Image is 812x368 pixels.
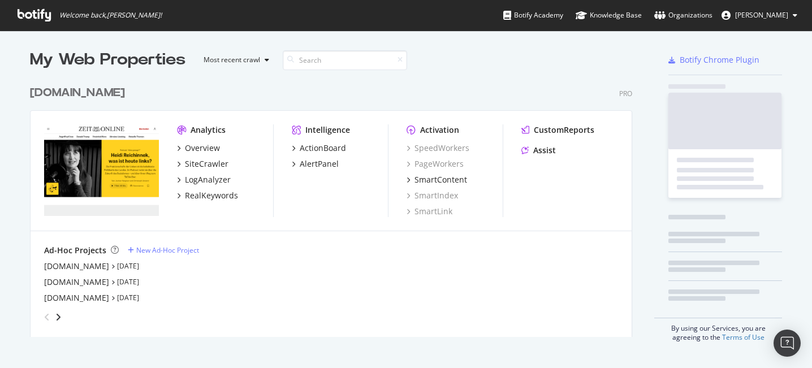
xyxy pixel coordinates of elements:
div: Overview [185,142,220,154]
div: angle-left [40,308,54,326]
a: Assist [521,145,556,156]
div: CustomReports [534,124,594,136]
div: Knowledge Base [576,10,642,21]
div: Most recent crawl [204,57,260,63]
a: [DOMAIN_NAME] [30,85,129,101]
div: Open Intercom Messenger [774,330,801,357]
a: [DOMAIN_NAME] [44,292,109,304]
div: SiteCrawler [185,158,228,170]
a: [DOMAIN_NAME] [44,261,109,272]
a: SmartContent [407,174,467,185]
a: SmartLink [407,206,452,217]
div: Intelligence [305,124,350,136]
div: AlertPanel [300,158,339,170]
div: Activation [420,124,459,136]
button: [PERSON_NAME] [712,6,806,24]
a: SmartIndex [407,190,458,201]
img: www.zeit.de [44,124,159,216]
div: My Web Properties [30,49,185,71]
a: [DATE] [117,277,139,287]
a: Overview [177,142,220,154]
div: Ad-Hoc Projects [44,245,106,256]
a: SiteCrawler [177,158,228,170]
div: Pro [619,89,632,98]
div: angle-right [54,311,62,323]
div: RealKeywords [185,190,238,201]
div: grid [30,71,641,337]
a: CustomReports [521,124,594,136]
div: [DOMAIN_NAME] [30,85,125,101]
button: Most recent crawl [195,51,274,69]
a: RealKeywords [177,190,238,201]
a: AlertPanel [292,158,339,170]
div: Assist [533,145,556,156]
a: New Ad-Hoc Project [128,245,199,255]
div: Botify Chrome Plugin [680,54,759,66]
div: Organizations [654,10,712,21]
a: Terms of Use [722,332,765,342]
div: Botify Academy [503,10,563,21]
input: Search [283,50,407,70]
div: New Ad-Hoc Project [136,245,199,255]
a: LogAnalyzer [177,174,231,185]
a: [DOMAIN_NAME] [44,276,109,288]
a: [DATE] [117,293,139,302]
span: Welcome back, [PERSON_NAME] ! [59,11,162,20]
div: By using our Services, you are agreeing to the [654,318,782,342]
div: SmartContent [414,174,467,185]
a: Botify Chrome Plugin [668,54,759,66]
div: Analytics [191,124,226,136]
a: PageWorkers [407,158,464,170]
a: SpeedWorkers [407,142,469,154]
a: ActionBoard [292,142,346,154]
a: [DATE] [117,261,139,271]
div: ActionBoard [300,142,346,154]
span: Maximilian Pfeiffer [735,10,788,20]
div: LogAnalyzer [185,174,231,185]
